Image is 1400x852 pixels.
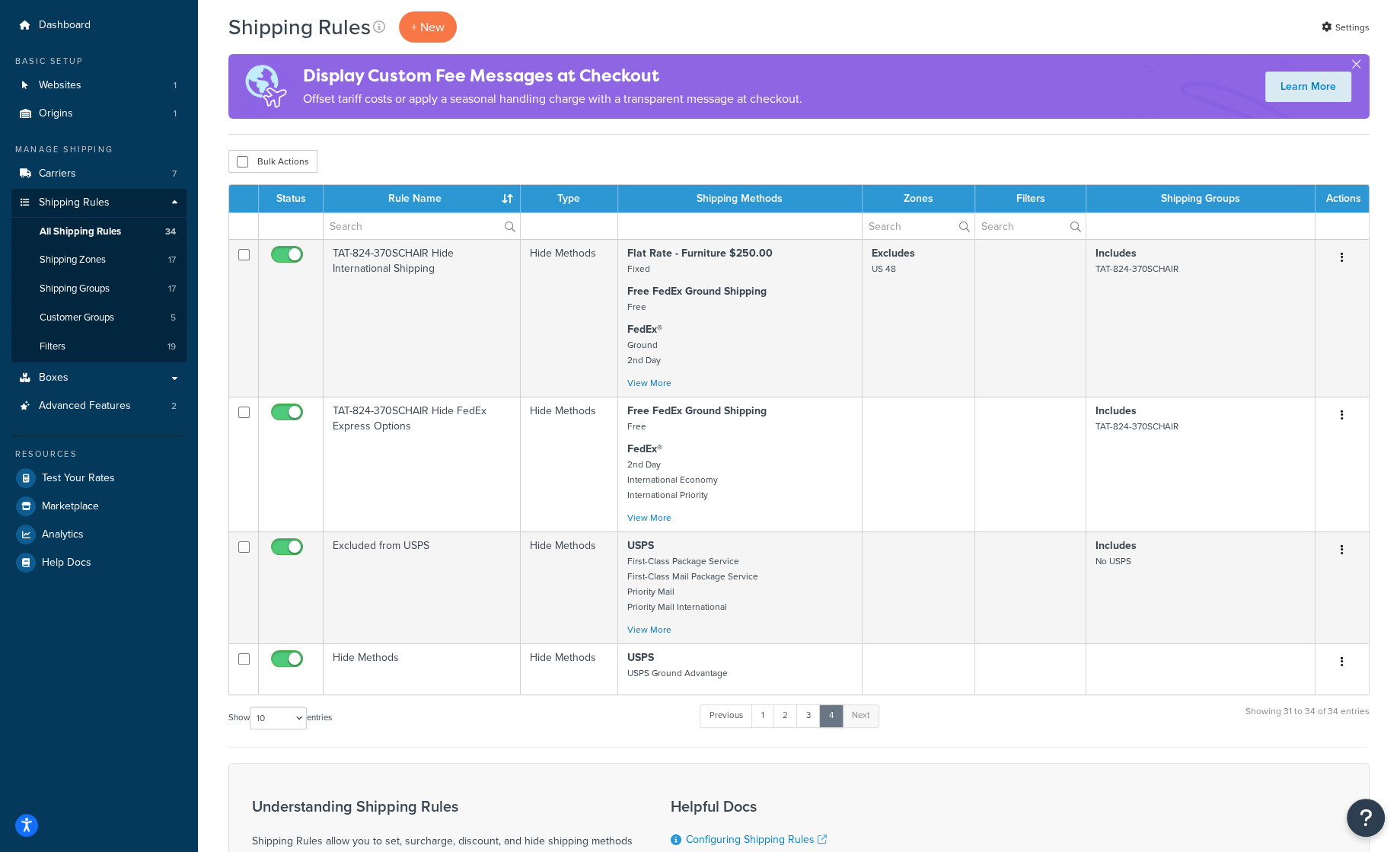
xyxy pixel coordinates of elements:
[228,707,332,729] label: Show entries
[39,168,76,180] span: Carriers
[11,11,187,40] a: Dashboard
[171,400,177,413] span: 2
[751,704,774,727] a: 1
[975,185,1087,212] th: Filters
[11,304,187,332] a: Customer Groups 5
[11,549,187,576] a: Help Docs
[11,333,187,361] a: Filters 19
[11,218,187,246] li: All Shipping Rules
[618,185,863,212] th: Shipping Methods
[796,704,821,727] a: 3
[39,372,69,385] span: Boxes
[1095,538,1137,554] strong: Includes
[40,340,65,353] span: Filters
[174,79,177,92] span: 1
[627,649,654,665] strong: USPS
[975,213,1086,239] input: Search
[627,538,654,554] strong: USPS
[773,704,798,727] a: 2
[228,150,317,173] button: Bulk Actions
[11,493,187,520] a: Marketplace
[11,100,187,128] li: Origins
[11,160,187,188] a: Carriers 7
[399,11,457,43] p: + New
[842,704,879,727] a: Next
[39,400,131,413] span: Advanced Features
[11,72,187,100] li: Websites
[11,448,187,461] div: Resources
[11,246,187,274] a: Shipping Zones 17
[627,511,671,525] a: View More
[11,160,187,188] li: Carriers
[627,262,650,276] small: Fixed
[819,704,844,727] a: 4
[11,392,187,420] li: Advanced Features
[872,245,915,261] strong: Excludes
[627,623,671,637] a: View More
[1095,554,1131,568] small: No USPS
[303,63,802,88] h4: Display Custom Fee Messages at Checkout
[40,254,106,266] span: Shipping Zones
[1095,245,1137,261] strong: Includes
[11,189,187,362] li: Shipping Rules
[11,333,187,361] li: Filters
[39,19,91,32] span: Dashboard
[627,666,728,680] small: USPS Ground Advantage
[627,321,662,337] strong: FedEx®
[42,528,84,541] span: Analytics
[627,403,767,419] strong: Free FedEx Ground Shipping
[11,364,187,392] li: Boxes
[627,458,718,502] small: 2nd Day International Economy International Priority
[521,531,618,643] td: Hide Methods
[167,340,176,353] span: 19
[40,311,114,324] span: Customer Groups
[1095,403,1137,419] strong: Includes
[627,283,767,299] strong: Free FedEx Ground Shipping
[259,185,324,212] th: Status
[171,311,176,324] span: 5
[521,643,618,694] td: Hide Methods
[40,282,110,295] span: Shipping Groups
[1086,185,1315,212] th: Shipping Groups
[11,55,187,68] div: Basic Setup
[700,704,753,727] a: Previous
[11,246,187,274] li: Shipping Zones
[11,143,187,156] div: Manage Shipping
[627,300,646,314] small: Free
[1095,420,1178,433] small: TAT-824-370SCHAIR
[42,500,99,513] span: Marketplace
[228,12,371,42] h1: Shipping Rules
[11,218,187,246] a: All Shipping Rules 34
[1347,799,1385,837] button: Open Resource Center
[172,168,177,180] span: 7
[627,554,758,614] small: First-Class Package Service First-Class Mail Package Service Priority Mail Priority Mail Internat...
[627,420,646,433] small: Free
[872,262,896,276] small: US 48
[1315,185,1369,212] th: Actions
[39,107,73,120] span: Origins
[1095,262,1178,276] small: TAT-824-370SCHAIR
[11,275,187,303] li: Shipping Groups
[324,397,521,531] td: TAT-824-370SCHAIR Hide FedEx Express Options
[11,189,187,217] a: Shipping Rules
[627,338,661,367] small: Ground 2nd Day
[168,254,176,266] span: 17
[42,557,91,570] span: Help Docs
[627,245,773,261] strong: Flat Rate - Furniture $250.00
[39,79,81,92] span: Websites
[324,643,521,694] td: Hide Methods
[324,185,521,212] th: Rule Name : activate to sort column ascending
[324,239,521,397] td: TAT-824-370SCHAIR Hide International Shipping
[11,100,187,128] a: Origins 1
[671,798,920,815] h3: Helpful Docs
[627,441,662,457] strong: FedEx®
[324,213,520,239] input: Search
[11,304,187,332] li: Customer Groups
[42,472,115,485] span: Test Your Rates
[11,392,187,420] a: Advanced Features 2
[40,225,121,238] span: All Shipping Rules
[11,464,187,492] a: Test Your Rates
